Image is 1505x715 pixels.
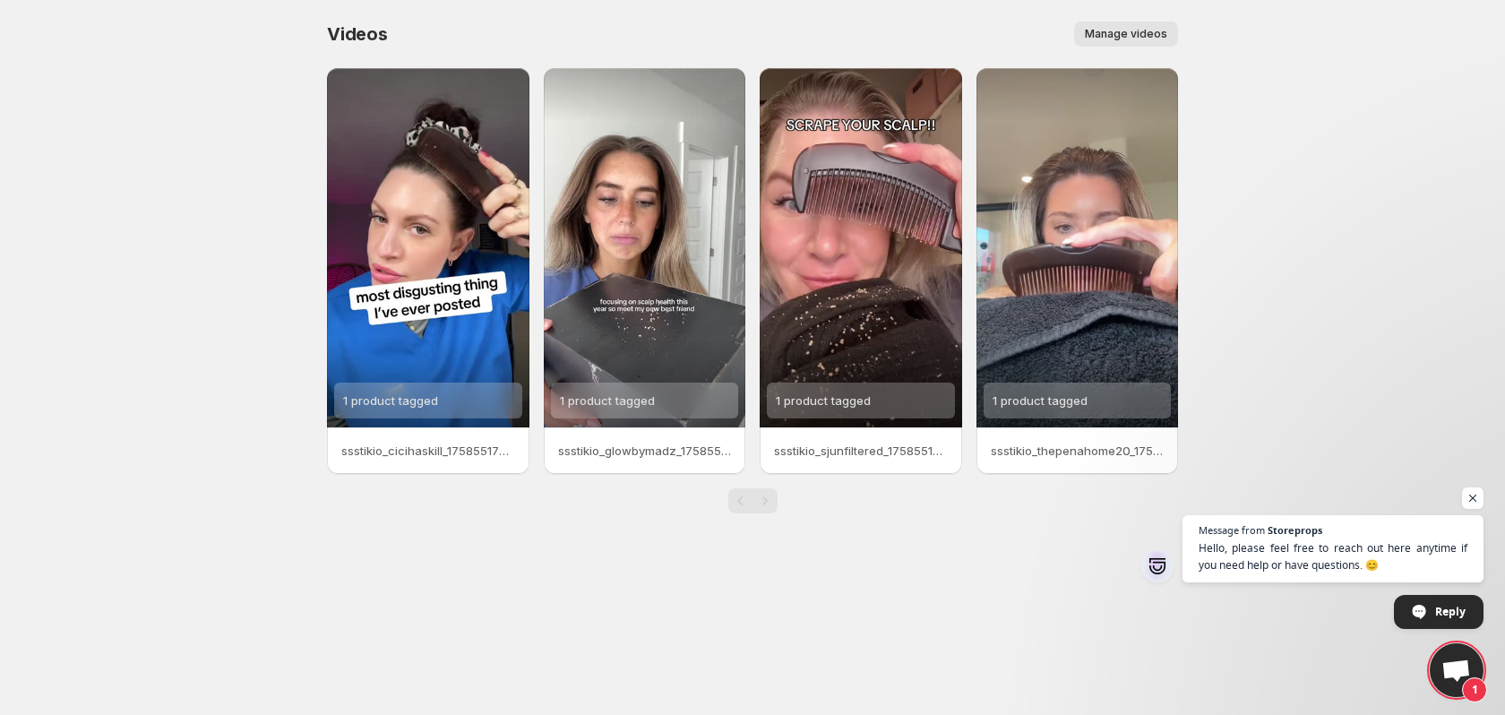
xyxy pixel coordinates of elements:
[728,488,778,513] nav: Pagination
[1430,643,1483,697] div: Open chat
[991,442,1165,460] p: ssstikio_thepenahome20_1758551649362
[1435,596,1466,627] span: Reply
[1199,525,1265,535] span: Message from
[327,23,388,45] span: Videos
[776,393,871,408] span: 1 product tagged
[1268,525,1322,535] span: Storeprops
[558,442,732,460] p: ssstikio_glowbymadz_1758551591166
[1199,539,1467,573] span: Hello, please feel free to reach out here anytime if you need help or have questions. 😊
[560,393,655,408] span: 1 product tagged
[993,393,1088,408] span: 1 product tagged
[1085,27,1167,41] span: Manage videos
[774,442,948,460] p: ssstikio_sjunfiltered_1758551701737
[341,442,515,460] p: ssstikio_cicihaskill_1758551776538
[1074,22,1178,47] button: Manage videos
[343,393,438,408] span: 1 product tagged
[1462,677,1487,702] span: 1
